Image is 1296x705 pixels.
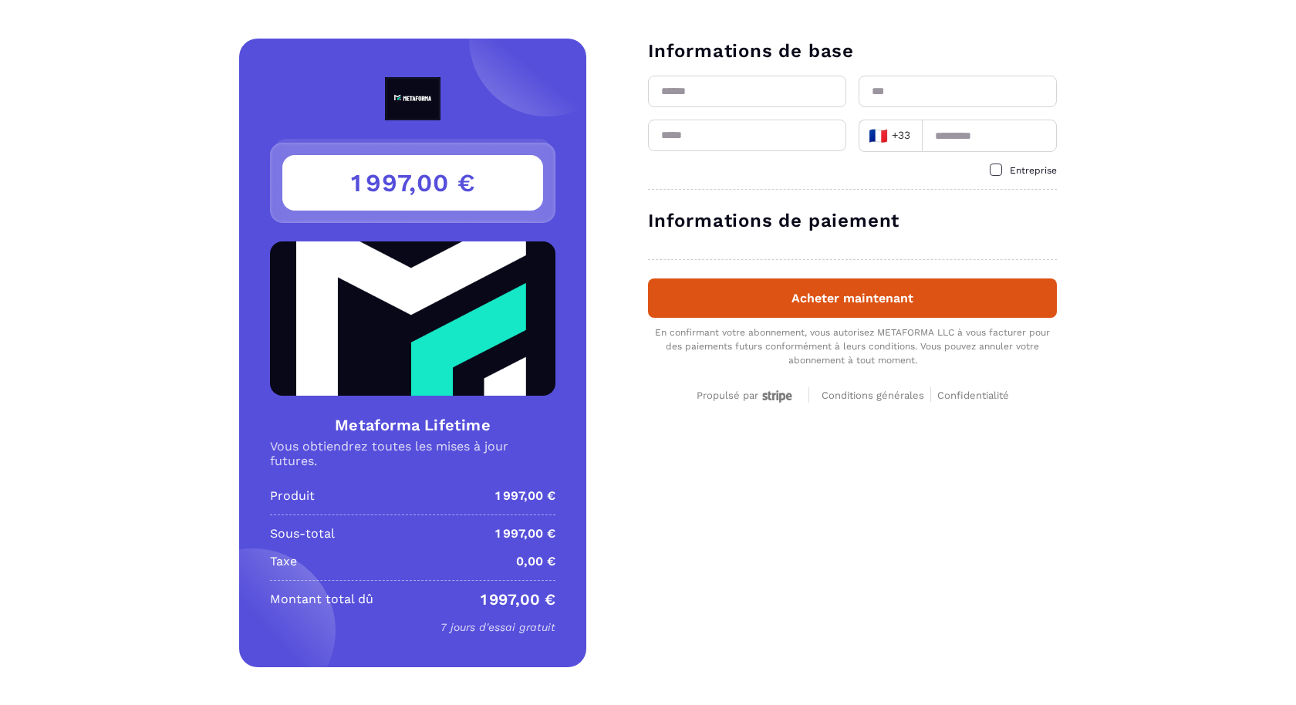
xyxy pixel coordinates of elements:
[915,124,917,147] input: Search for option
[822,390,924,401] span: Conditions générales
[270,439,555,468] div: Vous obtiendrez toutes les mises à jour futures.
[270,414,555,436] h4: Metaforma Lifetime
[516,552,555,571] p: 0,00 €
[869,125,888,147] span: 🇫🇷
[270,525,335,543] p: Sous-total
[270,241,555,396] img: Product Image
[648,278,1057,318] button: Acheter maintenant
[495,525,555,543] p: 1 997,00 €
[349,77,476,120] img: logo
[270,618,555,636] p: 7 jours d'essai gratuit
[270,487,315,505] p: Produit
[481,590,555,609] p: 1 997,00 €
[859,120,922,152] div: Search for option
[937,387,1009,402] a: Confidentialité
[697,387,796,402] a: Propulsé par
[697,390,796,403] div: Propulsé par
[822,387,931,402] a: Conditions générales
[937,390,1009,401] span: Confidentialité
[495,487,555,505] p: 1 997,00 €
[1010,165,1057,176] span: Entreprise
[648,39,1057,63] h3: Informations de base
[648,326,1057,367] div: En confirmant votre abonnement, vous autorisez METAFORMA LLC à vous facturer pour des paiements f...
[282,155,543,211] h3: 1 997,00 €
[648,208,1057,233] h3: Informations de paiement
[869,125,912,147] span: +33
